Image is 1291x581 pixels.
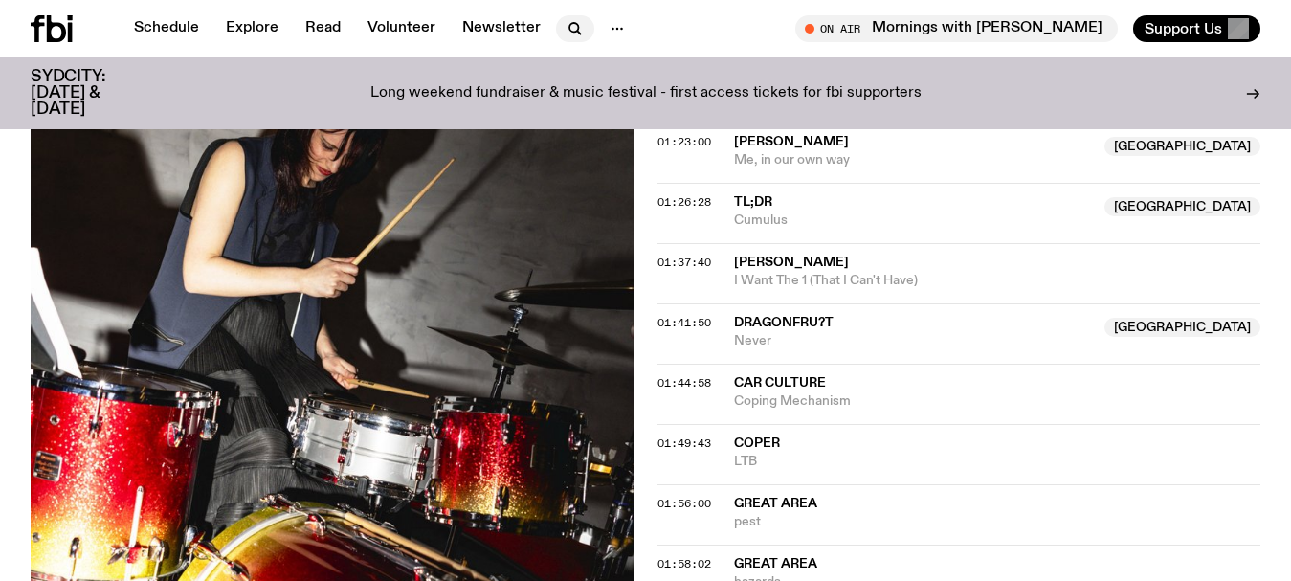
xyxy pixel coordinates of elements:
a: Explore [214,15,290,42]
span: [GEOGRAPHIC_DATA] [1104,197,1260,216]
h3: SYDCITY: [DATE] & [DATE] [31,69,153,118]
span: 01:37:40 [657,255,711,270]
span: 01:58:02 [657,556,711,571]
span: pest [734,513,1261,531]
button: 01:41:50 [657,318,711,328]
a: Read [294,15,352,42]
span: LTB [734,453,1261,471]
span: 01:23:00 [657,134,711,149]
span: [GEOGRAPHIC_DATA] [1104,318,1260,337]
span: Great Area [734,557,817,570]
p: Long weekend fundraiser & music festival - first access tickets for fbi supporters [370,85,922,102]
span: [PERSON_NAME] [734,256,849,269]
a: Volunteer [356,15,447,42]
span: [GEOGRAPHIC_DATA] [1104,137,1260,156]
button: Support Us [1133,15,1260,42]
button: 01:44:58 [657,378,711,389]
button: 01:58:02 [657,559,711,570]
span: Coping Mechanism [734,392,1261,411]
span: Great Area [734,497,817,510]
span: TL;DR [734,195,772,209]
button: 01:23:00 [657,137,711,147]
span: Support Us [1145,20,1222,37]
span: 01:56:00 [657,496,711,511]
span: I Want The 1 (That I Can't Have) [734,272,1261,290]
button: 01:56:00 [657,499,711,509]
span: Never [734,332,1094,350]
button: 01:49:43 [657,438,711,449]
button: 01:37:40 [657,257,711,268]
button: 01:26:28 [657,197,711,208]
span: Car Culture [734,376,826,390]
span: 01:44:58 [657,375,711,391]
span: Coper [734,436,780,450]
a: Schedule [122,15,211,42]
span: Cumulus [734,212,1094,230]
span: [PERSON_NAME] [734,135,849,148]
span: 01:26:28 [657,194,711,210]
span: 01:49:43 [657,436,711,451]
span: Dragonfru?t [734,316,834,329]
span: Me, in our own way [734,151,1094,169]
button: On AirMornings with [PERSON_NAME] [795,15,1118,42]
a: Newsletter [451,15,552,42]
span: 01:41:50 [657,315,711,330]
